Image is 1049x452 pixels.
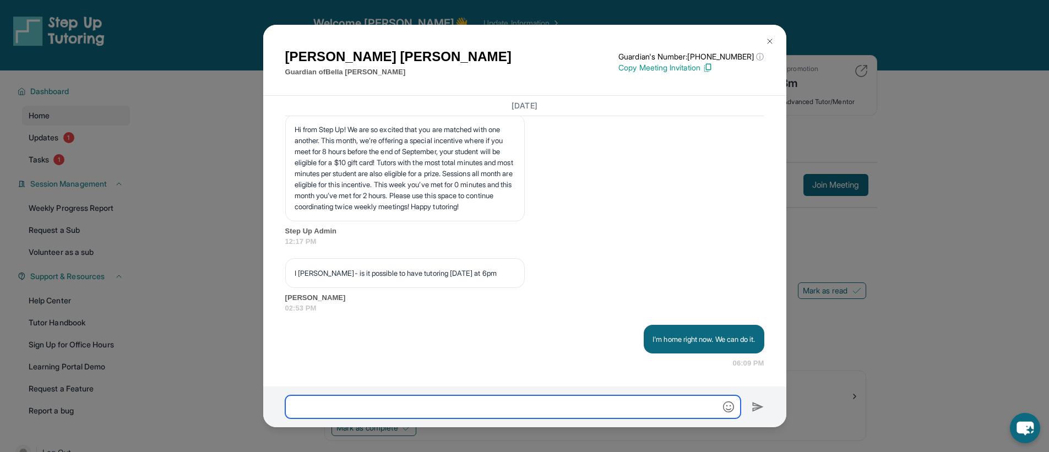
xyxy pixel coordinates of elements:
[295,124,515,212] p: Hi from Step Up! We are so excited that you are matched with one another. This month, we’re offer...
[618,51,764,62] p: Guardian's Number: [PHONE_NUMBER]
[765,37,774,46] img: Close Icon
[285,226,764,237] span: Step Up Admin
[653,334,755,345] p: I'm home right now. We can do it.
[1010,413,1040,443] button: chat-button
[723,401,734,412] img: Emoji
[756,51,764,62] span: ⓘ
[285,303,764,314] span: 02:53 PM
[618,62,764,73] p: Copy Meeting Invitation
[285,292,764,303] span: [PERSON_NAME]
[285,47,512,67] h1: [PERSON_NAME] [PERSON_NAME]
[703,63,713,73] img: Copy Icon
[295,268,515,279] p: I [PERSON_NAME]- is it possible to have tutoring [DATE] at 6pm
[285,67,512,78] p: Guardian of Bella [PERSON_NAME]
[752,400,764,413] img: Send icon
[285,100,764,111] h3: [DATE]
[285,236,764,247] span: 12:17 PM
[733,358,764,369] span: 06:09 PM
